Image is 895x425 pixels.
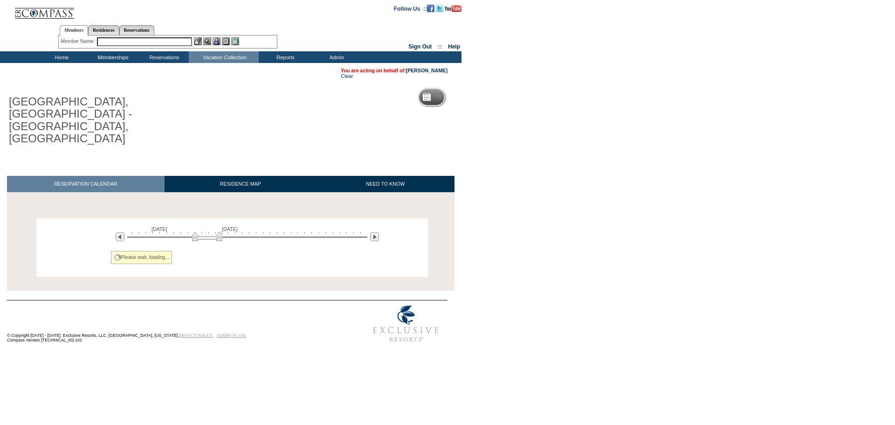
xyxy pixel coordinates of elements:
[60,25,88,35] a: Members
[116,232,124,241] img: Previous
[222,226,238,232] span: [DATE]
[436,5,443,11] a: Follow us on Twitter
[434,94,506,100] h5: Reservation Calendar
[427,5,434,12] img: Become our fan on Facebook
[119,25,154,35] a: Reservations
[370,232,379,241] img: Next
[7,94,216,147] h1: [GEOGRAPHIC_DATA], [GEOGRAPHIC_DATA] - [GEOGRAPHIC_DATA], [GEOGRAPHIC_DATA]
[436,5,443,12] img: Follow us on Twitter
[408,43,432,50] a: Sign Out
[217,333,246,338] a: TERMS OF USE
[194,37,202,45] img: b_edit.gif
[138,51,189,63] td: Reservations
[448,43,460,50] a: Help
[445,5,461,12] img: Subscribe to our YouTube Channel
[406,68,447,73] a: [PERSON_NAME]
[35,51,86,63] td: Home
[427,5,434,11] a: Become our fan on Facebook
[165,176,317,192] a: RESIDENCE MAP
[61,37,96,45] div: Member Name:
[203,37,211,45] img: View
[394,5,427,12] td: Follow Us ::
[151,226,167,232] span: [DATE]
[341,73,353,79] a: Clear
[445,5,461,11] a: Subscribe to our YouTube Channel
[213,37,220,45] img: Impersonate
[316,176,454,192] a: NEED TO KNOW
[111,251,172,264] div: Please wait, loading...
[364,300,447,347] img: Exclusive Resorts
[7,176,165,192] a: RESERVATION CALENDAR
[231,37,239,45] img: b_calculator.gif
[222,37,230,45] img: Reservations
[179,333,213,338] a: PRIVACY POLICY
[114,254,121,261] img: spinner2.gif
[7,301,333,347] td: © Copyright [DATE] - [DATE]. Exclusive Resorts, LLC. [GEOGRAPHIC_DATA], [US_STATE]. Compass Versi...
[341,68,447,73] span: You are acting on behalf of:
[88,25,119,35] a: Residences
[438,43,442,50] span: ::
[86,51,138,63] td: Memberships
[310,51,361,63] td: Admin
[259,51,310,63] td: Reports
[189,51,259,63] td: Vacation Collection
